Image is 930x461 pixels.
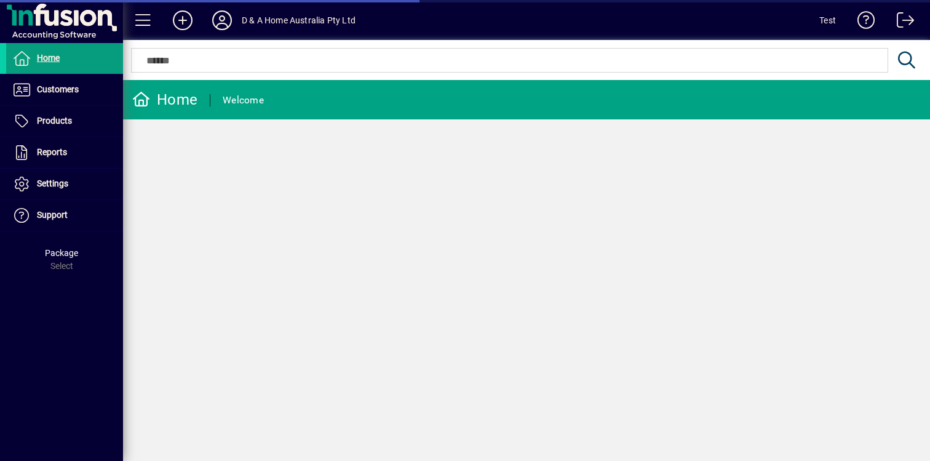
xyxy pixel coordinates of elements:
[37,116,72,126] span: Products
[37,84,79,94] span: Customers
[6,200,123,231] a: Support
[37,210,68,220] span: Support
[242,10,356,30] div: D & A Home Australia Pty Ltd
[202,9,242,31] button: Profile
[45,248,78,258] span: Package
[6,169,123,199] a: Settings
[6,106,123,137] a: Products
[819,10,836,30] div: Test
[848,2,875,42] a: Knowledge Base
[6,137,123,168] a: Reports
[132,90,197,110] div: Home
[37,178,68,188] span: Settings
[223,90,264,110] div: Welcome
[888,2,915,42] a: Logout
[37,53,60,63] span: Home
[163,9,202,31] button: Add
[6,74,123,105] a: Customers
[37,147,67,157] span: Reports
